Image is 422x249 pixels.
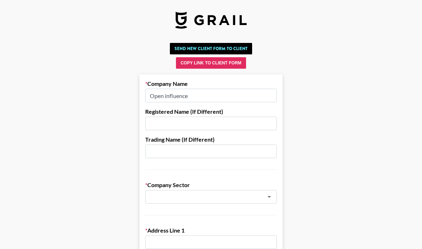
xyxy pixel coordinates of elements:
button: Copy Link to Client Form [176,57,246,69]
label: Address Line 1 [145,227,277,234]
label: Company Name [145,80,277,87]
label: Registered Name (If Different) [145,108,277,115]
button: Send New Client Form to Client [170,43,252,54]
button: Open [264,192,274,202]
img: Grail Talent Logo [175,11,247,29]
label: Trading Name (If Different) [145,136,277,143]
label: Company Sector [145,181,277,189]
